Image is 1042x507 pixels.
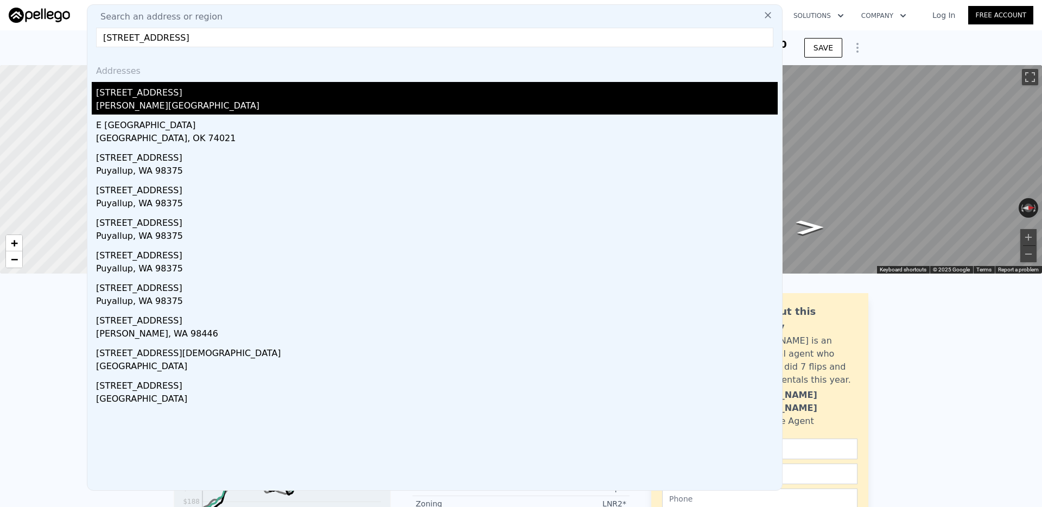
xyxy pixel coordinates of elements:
div: Puyallup, WA 98375 [96,295,778,310]
img: Pellego [9,8,70,23]
div: [GEOGRAPHIC_DATA] [96,360,778,375]
div: [PERSON_NAME][GEOGRAPHIC_DATA] [96,99,778,115]
div: [GEOGRAPHIC_DATA], OK 74021 [96,132,778,147]
input: Enter an address, city, region, neighborhood or zip code [96,28,773,47]
div: [STREET_ADDRESS] [96,82,778,99]
tspan: $188 [183,498,200,505]
div: [PERSON_NAME] [PERSON_NAME] [736,389,857,415]
button: Solutions [785,6,853,26]
div: [GEOGRAPHIC_DATA] [96,392,778,408]
div: [STREET_ADDRESS] [96,245,778,262]
button: Company [853,6,915,26]
span: © 2025 Google [933,267,970,272]
div: E [GEOGRAPHIC_DATA] [96,115,778,132]
button: Zoom out [1020,246,1037,262]
div: Puyallup, WA 98375 [96,197,778,212]
tspan: $258 [183,484,200,492]
span: − [11,252,18,266]
span: + [11,236,18,250]
div: [STREET_ADDRESS] [96,310,778,327]
div: [STREET_ADDRESS][DEMOGRAPHIC_DATA] [96,343,778,360]
button: SAVE [804,38,842,58]
button: Rotate counterclockwise [1019,198,1025,218]
div: Puyallup, WA 98375 [96,262,778,277]
a: Free Account [968,6,1033,24]
a: Terms (opens in new tab) [976,267,992,272]
a: Zoom in [6,235,22,251]
button: Show Options [847,37,868,59]
a: Log In [919,10,968,21]
path: Go North, Firmona Ave [784,217,836,238]
button: Reset the view [1019,204,1039,213]
span: Search an address or region [92,10,223,23]
div: Ask about this property [736,304,857,334]
div: [STREET_ADDRESS] [96,375,778,392]
div: [STREET_ADDRESS] [96,180,778,197]
button: Rotate clockwise [1033,198,1039,218]
div: Puyallup, WA 98375 [96,164,778,180]
div: [STREET_ADDRESS] [96,212,778,230]
button: Toggle fullscreen view [1022,69,1038,85]
div: [STREET_ADDRESS] [96,147,778,164]
a: Zoom out [6,251,22,268]
div: [STREET_ADDRESS] [96,277,778,295]
button: Zoom in [1020,229,1037,245]
button: Keyboard shortcuts [880,266,926,274]
div: Addresses [92,56,778,82]
div: [PERSON_NAME] is an active local agent who personally did 7 flips and bought 3 rentals this year. [736,334,857,386]
div: [PERSON_NAME], WA 98446 [96,327,778,343]
div: Puyallup, WA 98375 [96,230,778,245]
a: Report a problem [998,267,1039,272]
